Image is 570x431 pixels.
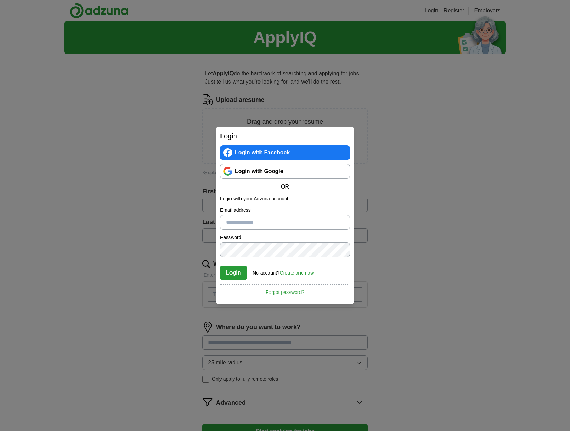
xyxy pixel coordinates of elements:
p: Login with your Adzuna account: [220,195,350,202]
a: Login with Facebook [220,145,350,160]
label: Email address [220,207,350,214]
h2: Login [220,131,350,141]
a: Login with Google [220,164,350,179]
a: Forgot password? [220,284,350,296]
div: No account? [253,265,314,277]
label: Password [220,234,350,241]
span: OR [277,183,293,191]
button: Login [220,266,247,280]
a: Create one now [280,270,314,276]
